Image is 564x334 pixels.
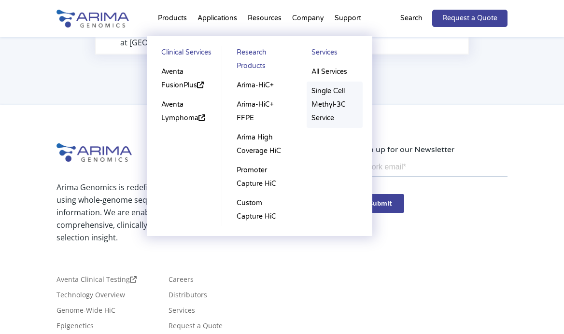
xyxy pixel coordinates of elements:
[232,194,287,226] a: Custom Capture HiC
[400,12,423,25] p: Search
[56,307,115,318] a: Genome-Wide HiC
[56,10,129,28] img: Arima-Genomics-logo
[232,128,287,161] a: Arima High Coverage HiC
[307,46,363,62] a: Services
[232,76,287,95] a: Arima-HiC+
[307,62,363,82] a: All Services
[156,95,212,128] a: Aventa Lymphoma
[432,10,508,27] a: Request a Quote
[232,95,287,128] a: Arima-HiC+ FFPE
[232,161,287,194] a: Promoter Capture HiC
[156,46,212,62] a: Clinical Services
[307,82,363,128] a: Single Cell Methyl-3C Service
[169,307,195,318] a: Services
[169,276,194,287] a: Careers
[169,292,207,302] a: Distributors
[56,322,94,333] a: Epigenetics
[357,143,508,156] p: Sign up for our Newsletter
[357,156,508,219] iframe: Form 0
[232,46,287,76] a: Research Products
[56,143,132,162] img: Arima-Genomics-logo
[156,62,212,95] a: Aventa FusionPlus
[56,276,137,287] a: Aventa Clinical Testing
[56,181,237,244] p: Arima Genomics is redefining cancer diagnostics using whole-genome sequence and structure informa...
[56,292,125,302] a: Technology Overview
[169,322,223,333] a: Request a Quote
